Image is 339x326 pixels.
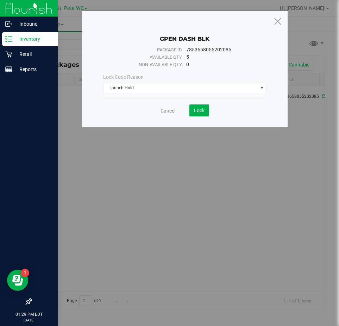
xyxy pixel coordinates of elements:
[186,61,260,68] div: 0
[189,104,209,116] button: Lock
[103,25,267,43] div: GPEN DASH BLK
[110,54,182,61] div: Available qty
[110,46,182,53] div: Package ID
[186,46,260,53] div: 7853658055202085
[12,65,55,73] p: Reports
[3,311,55,318] p: 01:29 PM EDT
[186,53,260,61] div: 5
[257,83,266,93] span: select
[110,61,182,68] div: Non-available qty
[12,35,55,43] p: Inventory
[12,50,55,58] p: Retail
[161,107,175,114] a: Cancel
[103,83,258,93] span: Launch Hold
[5,20,12,27] inline-svg: Inbound
[5,36,12,43] inline-svg: Inventory
[5,66,12,73] inline-svg: Reports
[3,318,55,323] p: [DATE]
[21,269,29,277] iframe: Resource center unread badge
[5,51,12,58] inline-svg: Retail
[103,74,144,80] span: Lock Code Reason
[12,20,55,28] p: Inbound
[194,108,205,113] span: Lock
[7,270,28,291] iframe: Resource center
